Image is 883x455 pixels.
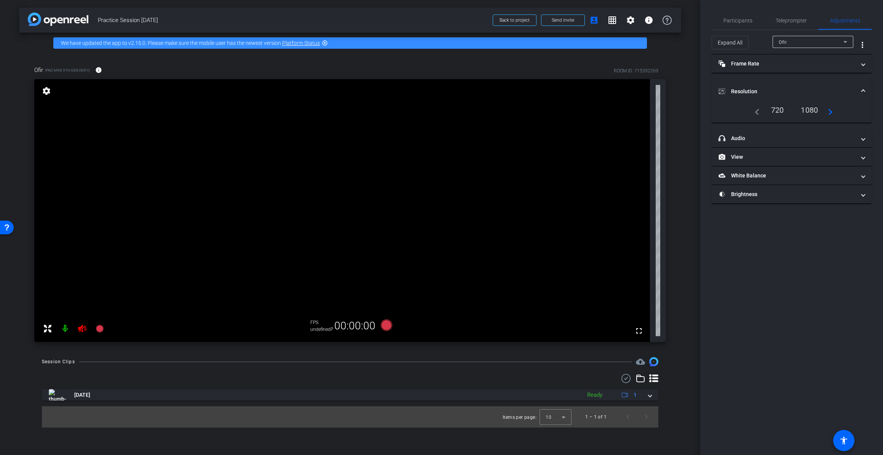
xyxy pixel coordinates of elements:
mat-panel-title: View [719,153,856,161]
button: Next page [637,408,655,426]
div: 1080 [795,104,824,117]
mat-expansion-panel-header: Brightness [712,185,872,203]
mat-panel-title: Frame Rate [719,60,856,68]
button: Previous page [619,408,637,426]
button: More Options for Adjustments Panel [853,36,872,54]
span: Send invite [552,17,574,23]
button: Send invite [541,14,585,26]
mat-expansion-panel-header: Audio [712,129,872,147]
span: Practice Session [DATE] [98,13,488,28]
div: 1 – 1 of 1 [585,413,607,421]
img: app-logo [28,13,88,26]
img: Session clips [649,357,658,366]
mat-icon: info [95,67,102,73]
span: Back to project [500,18,530,23]
span: [DATE] [74,391,90,399]
mat-icon: settings [626,16,635,25]
span: Teleprompter [776,18,807,23]
span: Ofir [34,66,43,74]
mat-expansion-panel-header: thumb-nail[DATE]Ready1 [42,389,658,401]
span: 1 [634,391,637,399]
span: iPad mini 5th Gen (WiFi) [45,67,89,73]
mat-icon: grid_on [608,16,617,25]
mat-icon: account_box [589,16,599,25]
div: Ready [583,391,606,399]
button: Expand All [712,36,749,49]
mat-panel-title: Audio [719,134,856,142]
span: Destinations for your clips [636,357,645,366]
mat-icon: navigate_next [824,105,833,115]
mat-expansion-panel-header: View [712,148,872,166]
img: thumb-nail [49,389,66,401]
div: Items per page: [503,413,537,421]
mat-icon: highlight_off [322,40,328,46]
mat-expansion-panel-header: Frame Rate [712,54,872,73]
span: FPS [310,320,318,325]
mat-panel-title: Resolution [719,88,856,96]
span: Participants [723,18,752,23]
div: 00:00:00 [329,319,380,332]
mat-icon: more_vert [858,40,867,49]
mat-icon: accessibility [839,436,848,445]
div: 720 [765,104,790,117]
div: ROOM ID: 715392269 [614,67,658,74]
span: Adjustments [830,18,860,23]
a: Platform Status [282,40,320,46]
mat-icon: fullscreen [634,326,643,335]
div: Session Clips [42,358,75,366]
mat-expansion-panel-header: White Balance [712,166,872,185]
span: Expand All [718,35,742,50]
div: Resolution [712,104,872,123]
div: undefinedP [310,326,329,332]
mat-icon: cloud_upload [636,357,645,366]
mat-icon: navigate_before [750,105,760,115]
mat-expansion-panel-header: Resolution [712,79,872,104]
button: Back to project [493,14,537,26]
span: Ofir [779,40,787,45]
div: We have updated the app to v2.15.0. Please make sure the mobile user has the newest version. [53,37,647,49]
mat-panel-title: White Balance [719,172,856,180]
mat-icon: info [644,16,653,25]
mat-icon: settings [41,86,52,96]
mat-panel-title: Brightness [719,190,856,198]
